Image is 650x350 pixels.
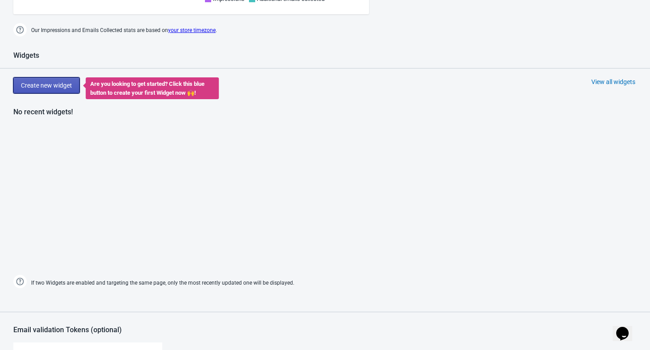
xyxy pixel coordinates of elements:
span: Our Impressions and Emails Collected stats are based on . [31,23,217,38]
span: If two Widgets are enabled and targeting the same page, only the most recently updated one will b... [31,276,294,290]
div: View all widgets [591,77,635,86]
img: help.png [13,275,27,288]
button: Create new widget [13,77,80,93]
iframe: chat widget [613,314,641,341]
a: your store timezone [168,27,216,33]
div: Are you looking to get started? Click this blue button to create your first Widget now 🙌​! [86,77,219,99]
span: Create new widget [21,82,72,89]
div: No recent widgets! [13,107,73,117]
img: help.png [13,23,27,36]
